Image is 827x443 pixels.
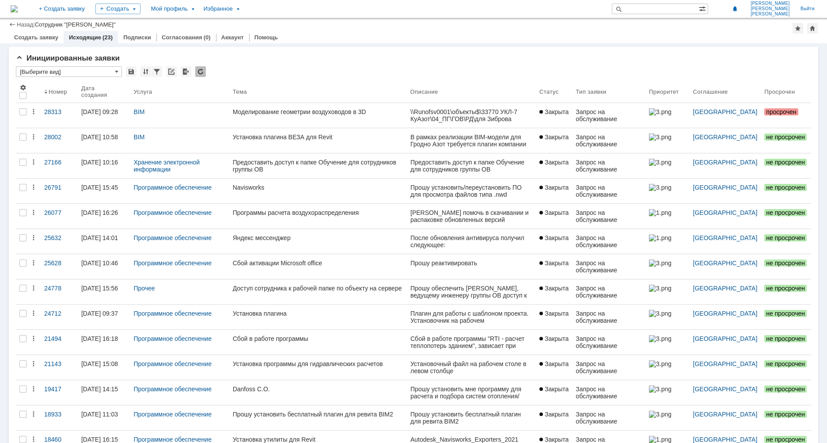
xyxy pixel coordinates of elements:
[102,34,113,41] div: (23)
[761,405,811,430] a: не просрочен
[649,436,671,443] img: 1.png
[761,305,811,329] a: не просрочен
[30,310,37,317] div: Действия
[649,285,671,292] img: 3.png
[81,159,118,166] div: [DATE] 10:16
[693,159,758,166] a: [GEOGRAPHIC_DATA]
[649,386,671,393] img: 3.png
[539,310,569,317] span: Закрыта
[645,179,690,203] a: 3.png
[30,209,37,216] div: Действия
[539,134,569,141] span: Закрыта
[539,335,569,342] span: Закрыта
[81,234,118,241] div: [DATE] 14:01
[764,234,807,241] span: не просрочен
[41,254,78,279] a: 25628
[645,254,690,279] a: 3.png
[539,436,569,443] span: Закрыта
[81,310,118,317] div: [DATE] 09:37
[539,184,569,191] span: Закрыта
[764,360,807,367] span: не просрочен
[693,108,758,115] a: [GEOGRAPHIC_DATA]
[576,108,642,122] div: Запрос на обслуживание
[233,360,403,367] div: Установка программы для гидравлических расчетов
[233,386,403,393] div: Danfoss C.O.
[81,209,118,216] div: [DATE] 16:26
[576,134,642,148] div: Запрос на обслуживание
[133,436,212,443] a: Программное обеспечение
[233,335,403,342] div: Сбой в работе программы
[229,229,407,254] a: Яндекс мессенджер
[204,34,211,41] div: (0)
[761,103,811,128] a: просрочен
[410,88,438,95] div: Описание
[693,88,728,95] div: Соглашение
[572,355,645,380] a: Запрос на обслуживание
[16,54,120,62] span: Инициированные заявки
[572,179,645,203] a: Запрос на обслуживание
[78,128,130,153] a: [DATE] 10:58
[576,260,642,274] div: Запрос на обслуживание
[572,204,645,229] a: Запрос на обслуживание
[576,386,642,400] div: Запрос на обслуживание
[133,335,212,342] a: Программное обеспечение
[81,108,118,115] div: [DATE] 09:28
[41,153,78,178] a: 27166
[33,21,34,27] div: |
[81,134,118,141] div: [DATE] 10:58
[764,411,807,418] span: не просрочен
[645,153,690,178] a: 3.png
[233,159,403,173] div: Предоставить доступ к папке Обучение для сотрудников группы ОВ
[254,34,278,41] a: Помощь
[699,4,708,12] span: Расширенный поиск
[44,260,74,267] div: 25628
[30,411,37,418] div: Действия
[539,108,569,115] span: Закрыта
[536,405,572,430] a: Закрыта
[17,21,33,28] a: Назад
[81,285,118,292] div: [DATE] 15:56
[130,80,229,103] th: Услуга
[44,436,74,443] div: 18460
[764,285,807,292] span: не просрочен
[78,330,130,355] a: [DATE] 16:18
[539,386,569,393] span: Закрыта
[166,66,177,77] div: Скопировать ссылку на список
[539,209,569,216] span: Закрыта
[78,80,130,103] th: Дата создания
[44,360,74,367] div: 21143
[645,80,690,103] th: Приоритет
[645,305,690,329] a: 3.png
[69,34,101,41] a: Исходящие
[44,184,74,191] div: 26791
[229,279,407,304] a: Доступ сотрудника к рабочей папке по объекту на сервере
[41,179,78,203] a: 26791
[649,184,671,191] img: 3.png
[229,153,407,178] a: Предоставить доступ к папке Обучение для сотрудников группы ОВ
[78,355,130,380] a: [DATE] 15:08
[576,411,642,425] div: Запрос на обслуживание
[764,184,807,191] span: не просрочен
[645,204,690,229] a: 1.png
[229,380,407,405] a: Danfoss C.O.
[751,6,790,11] span: [PERSON_NAME]
[572,279,645,304] a: Запрос на обслуживание
[233,134,403,141] div: Установка плагина ВЕЗА для Revit
[793,23,803,34] div: Добавить в избранное
[30,134,37,141] div: Действия
[233,108,403,115] div: Моделирование геометрии воздуховодов в 3D
[536,254,572,279] a: Закрыта
[30,234,37,241] div: Действия
[133,234,212,241] a: Программное обеспечение
[764,209,807,216] span: не просрочен
[133,310,212,317] a: Программное обеспечение
[693,260,758,267] a: [GEOGRAPHIC_DATA]
[81,411,118,418] div: [DATE] 11:03
[649,360,671,367] img: 3.png
[536,229,572,254] a: Закрыта
[30,108,37,115] div: Действия
[229,305,407,329] a: Установка плагина
[41,355,78,380] a: 21143
[233,436,403,443] div: Установка утилиты для Revit
[751,1,790,6] span: [PERSON_NAME]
